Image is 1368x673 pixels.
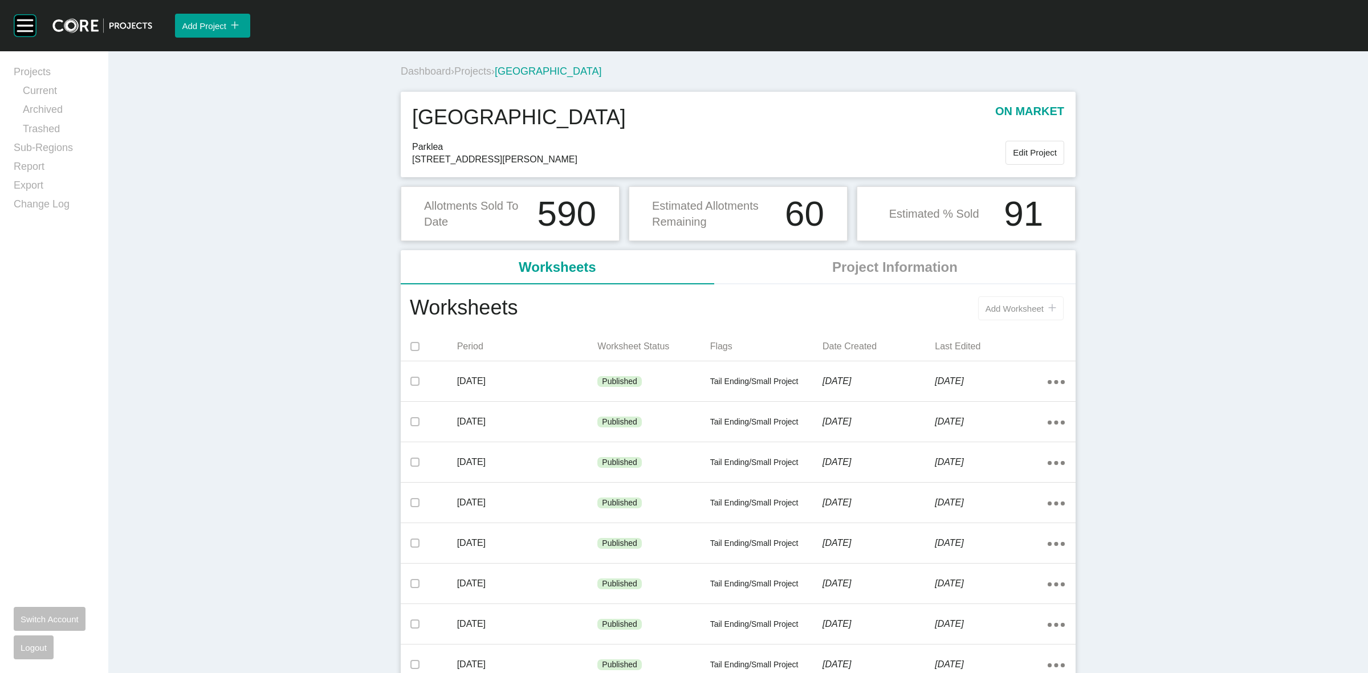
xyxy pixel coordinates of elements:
[785,196,824,231] h1: 60
[714,250,1076,284] li: Project Information
[935,456,1047,468] p: [DATE]
[823,618,935,630] p: [DATE]
[457,537,598,549] p: [DATE]
[457,415,598,428] p: [DATE]
[401,66,451,77] a: Dashboard
[457,618,598,630] p: [DATE]
[823,415,935,428] p: [DATE]
[710,659,823,671] p: Tail Ending/Small Project
[935,340,1047,353] p: Last Edited
[602,457,637,468] p: Published
[21,614,79,624] span: Switch Account
[823,375,935,388] p: [DATE]
[424,198,531,230] p: Allotments Sold To Date
[457,340,598,353] p: Period
[602,538,637,549] p: Published
[823,658,935,671] p: [DATE]
[52,18,152,33] img: core-logo-dark.3138cae2.png
[454,66,491,77] a: Projects
[935,618,1047,630] p: [DATE]
[710,417,823,428] p: Tail Ending/Small Project
[457,577,598,590] p: [DATE]
[538,196,596,231] h1: 590
[652,198,778,230] p: Estimated Allotments Remaining
[823,537,935,549] p: [DATE]
[710,538,823,549] p: Tail Ending/Small Project
[935,415,1047,428] p: [DATE]
[14,141,95,160] a: Sub-Regions
[935,577,1047,590] p: [DATE]
[23,122,95,141] a: Trashed
[710,457,823,468] p: Tail Ending/Small Project
[823,340,935,353] p: Date Created
[602,497,637,509] p: Published
[457,658,598,671] p: [DATE]
[935,537,1047,549] p: [DATE]
[1013,148,1057,157] span: Edit Project
[23,84,95,103] a: Current
[823,577,935,590] p: [DATE]
[412,103,626,132] h1: [GEOGRAPHIC_DATA]
[457,496,598,509] p: [DATE]
[602,417,637,428] p: Published
[597,340,710,353] p: Worksheet Status
[935,375,1047,388] p: [DATE]
[1004,196,1043,231] h1: 91
[495,66,601,77] span: [GEOGRAPHIC_DATA]
[457,456,598,468] p: [DATE]
[410,293,518,323] h1: Worksheets
[602,619,637,630] p: Published
[1005,141,1064,165] button: Edit Project
[710,340,823,353] p: Flags
[175,14,250,38] button: Add Project
[401,250,714,284] li: Worksheets
[823,496,935,509] p: [DATE]
[14,160,95,178] a: Report
[182,21,226,31] span: Add Project
[823,456,935,468] p: [DATE]
[602,578,637,590] p: Published
[14,635,54,659] button: Logout
[21,643,47,652] span: Logout
[457,375,598,388] p: [DATE]
[935,658,1047,671] p: [DATE]
[978,296,1064,320] button: Add Worksheet
[412,141,1005,153] span: Parklea
[986,304,1044,313] span: Add Worksheet
[14,197,95,216] a: Change Log
[23,103,95,121] a: Archived
[995,103,1064,132] p: on market
[451,66,454,77] span: ›
[491,66,495,77] span: ›
[602,376,637,388] p: Published
[889,206,979,222] p: Estimated % Sold
[412,153,1005,166] span: [STREET_ADDRESS][PERSON_NAME]
[935,496,1047,509] p: [DATE]
[710,619,823,630] p: Tail Ending/Small Project
[710,497,823,509] p: Tail Ending/Small Project
[14,178,95,197] a: Export
[602,659,637,671] p: Published
[710,376,823,388] p: Tail Ending/Small Project
[14,607,85,631] button: Switch Account
[14,65,95,84] a: Projects
[710,578,823,590] p: Tail Ending/Small Project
